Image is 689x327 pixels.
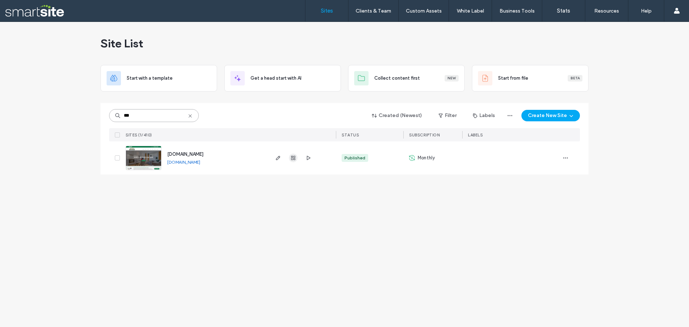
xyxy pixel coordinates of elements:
div: Keywords by Traffic [79,42,121,47]
span: Start with a template [127,75,173,82]
span: Help [16,5,31,11]
img: tab_keywords_by_traffic_grey.svg [71,42,77,47]
div: Collect content firstNew [348,65,465,92]
div: Domain: [DOMAIN_NAME] [19,19,79,24]
div: Beta [568,75,582,81]
label: Stats [557,8,570,14]
span: Collect content first [374,75,420,82]
label: Resources [594,8,619,14]
button: Labels [467,110,501,121]
label: Custom Assets [406,8,442,14]
span: SUBSCRIPTION [409,132,440,137]
label: Sites [321,8,333,14]
span: Start from file [498,75,528,82]
label: Help [641,8,652,14]
div: Start with a template [100,65,217,92]
span: SITES (1/410) [126,132,152,137]
label: Business Tools [500,8,535,14]
a: [DOMAIN_NAME] [167,159,200,165]
img: logo_orange.svg [11,11,17,17]
div: Domain Overview [27,42,64,47]
span: Site List [100,36,143,51]
img: tab_domain_overview_orange.svg [19,42,25,47]
div: Start from fileBeta [472,65,589,92]
img: website_grey.svg [11,19,17,24]
label: White Label [457,8,484,14]
button: Create New Site [521,110,580,121]
label: Clients & Team [356,8,391,14]
span: STATUS [342,132,359,137]
span: Monthly [418,154,435,162]
div: Published [344,155,365,161]
button: Filter [431,110,464,121]
a: [DOMAIN_NAME] [167,151,203,157]
span: LABELS [468,132,483,137]
div: v 4.0.25 [20,11,35,17]
div: Get a head start with AI [224,65,341,92]
span: Get a head start with AI [250,75,301,82]
button: Created (Newest) [366,110,428,121]
div: New [445,75,459,81]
